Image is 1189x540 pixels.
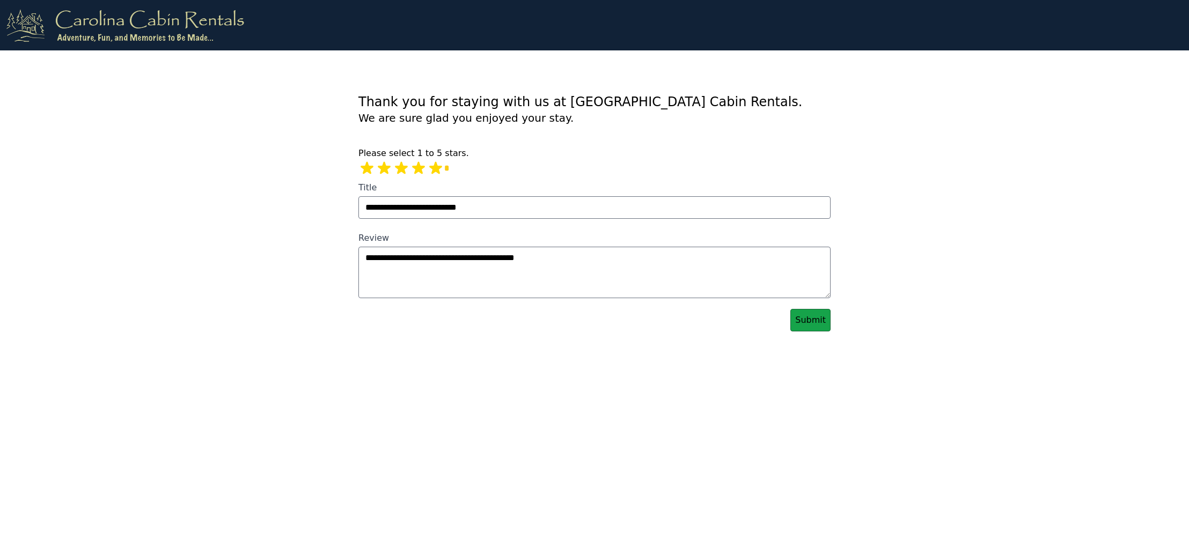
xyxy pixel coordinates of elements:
[358,233,389,243] span: Review
[358,93,831,110] h1: Thank you for staying with us at [GEOGRAPHIC_DATA] Cabin Rentals.
[6,9,244,42] img: logo.png
[358,247,831,298] textarea: Review
[790,309,831,331] a: Submit
[358,196,831,219] input: Title
[358,182,377,193] span: Title
[358,110,831,134] p: We are sure glad you enjoyed your stay.
[358,147,831,160] p: Please select 1 to 5 stars.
